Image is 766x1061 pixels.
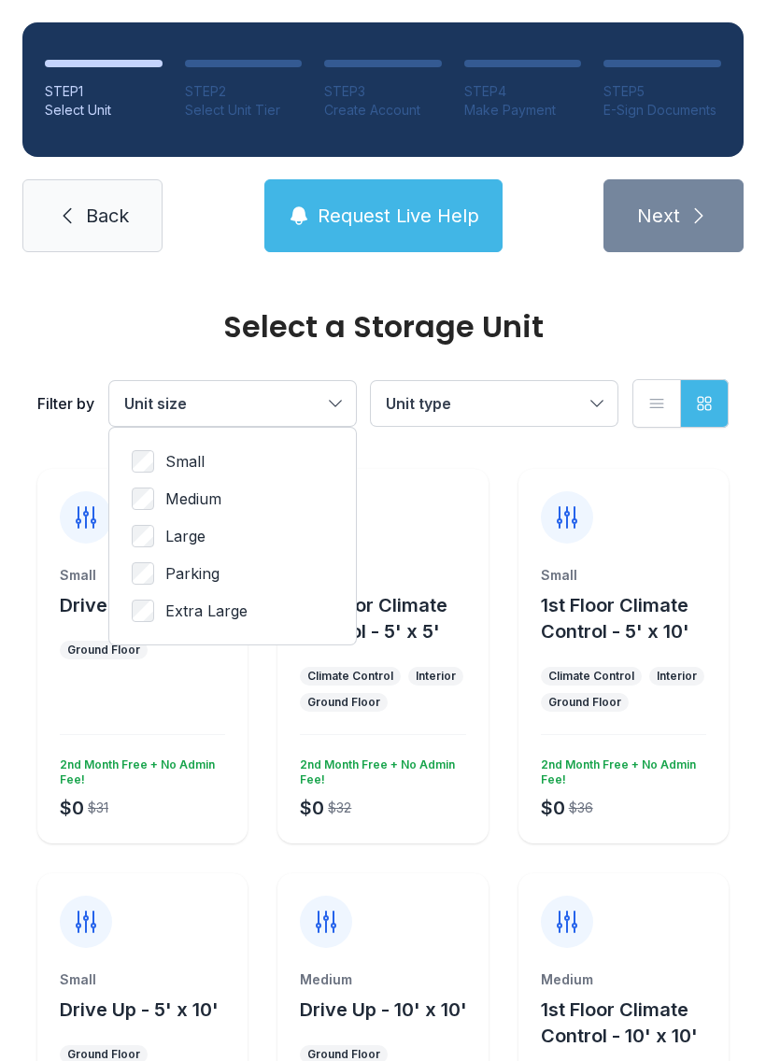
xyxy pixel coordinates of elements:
button: 1st Floor Climate Control - 5' x 5' [300,592,480,644]
div: $32 [328,799,351,817]
div: Interior [657,669,697,684]
div: Select Unit [45,101,163,120]
button: Drive Up - 10' x 10' [300,997,467,1023]
div: Climate Control [307,669,393,684]
div: Small [300,566,465,585]
div: Medium [300,970,465,989]
div: STEP 2 [185,82,303,101]
div: Medium [541,970,706,989]
div: Small [60,566,225,585]
div: $0 [541,795,565,821]
div: Small [541,566,706,585]
input: Small [132,450,154,473]
button: 1st Floor Climate Control - 5' x 10' [541,592,721,644]
div: $0 [300,795,324,821]
div: $36 [569,799,593,817]
span: Medium [165,488,221,510]
input: Parking [132,562,154,585]
div: STEP 4 [464,82,582,101]
button: Drive Up - 5' x 5' [60,592,210,618]
div: Select a Storage Unit [37,312,729,342]
div: Make Payment [464,101,582,120]
div: Select Unit Tier [185,101,303,120]
div: Ground Floor [548,695,621,710]
button: Drive Up - 5' x 10' [60,997,219,1023]
div: Ground Floor [307,695,380,710]
div: STEP 5 [603,82,721,101]
span: Back [86,203,129,229]
div: STEP 1 [45,82,163,101]
span: Small [165,450,205,473]
span: Next [637,203,680,229]
div: 2nd Month Free + No Admin Fee! [292,750,465,787]
span: Unit type [386,394,451,413]
span: Drive Up - 5' x 10' [60,998,219,1021]
input: Extra Large [132,600,154,622]
input: Large [132,525,154,547]
div: E-Sign Documents [603,101,721,120]
div: $0 [60,795,84,821]
div: 2nd Month Free + No Admin Fee! [533,750,706,787]
span: 1st Floor Climate Control - 10' x 10' [541,998,698,1047]
div: Interior [416,669,456,684]
div: Climate Control [548,669,634,684]
div: Create Account [324,101,442,120]
span: Extra Large [165,600,248,622]
input: Medium [132,488,154,510]
div: Small [60,970,225,989]
div: 2nd Month Free + No Admin Fee! [52,750,225,787]
span: Unit size [124,394,187,413]
span: Parking [165,562,220,585]
span: Request Live Help [318,203,479,229]
span: Drive Up - 5' x 5' [60,594,210,616]
div: Filter by [37,392,94,415]
span: Large [165,525,206,547]
button: Unit size [109,381,356,426]
span: Drive Up - 10' x 10' [300,998,467,1021]
div: STEP 3 [324,82,442,101]
span: 1st Floor Climate Control - 5' x 10' [541,594,689,643]
span: 1st Floor Climate Control - 5' x 5' [300,594,447,643]
div: $31 [88,799,108,817]
div: Ground Floor [67,643,140,658]
button: Unit type [371,381,617,426]
button: 1st Floor Climate Control - 10' x 10' [541,997,721,1049]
